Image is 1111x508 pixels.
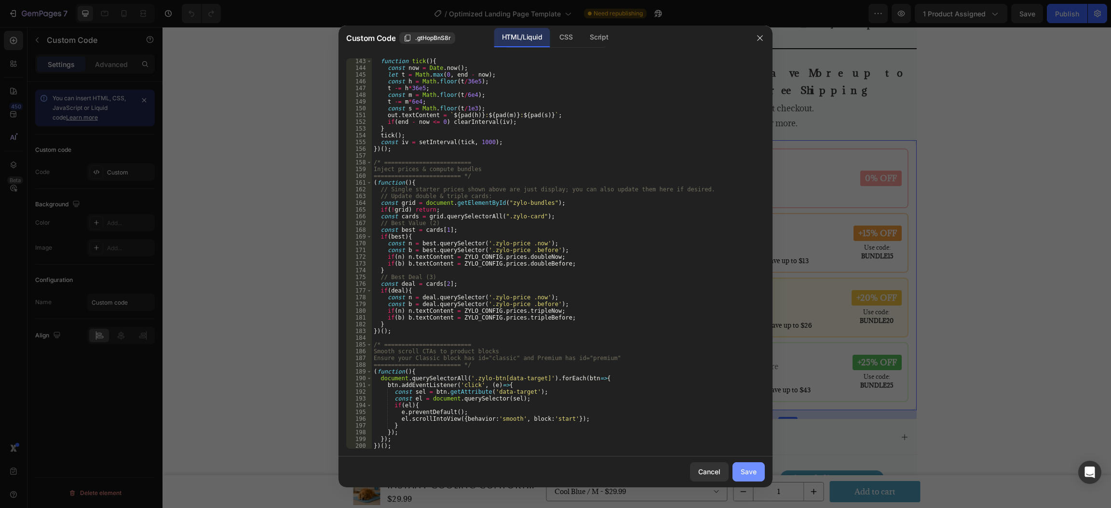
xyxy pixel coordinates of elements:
strong: BUNDLE15 [699,225,731,233]
small: Already 40% off + → Save up to $43 [512,359,649,367]
strong: Pack 4 – Family Bundle [512,322,598,333]
div: 170 [346,240,372,247]
div: $29.99 [497,444,541,462]
div: 153 [346,125,372,132]
div: 195 [346,409,372,415]
span: One mat only [512,140,562,151]
p: Free shipping on two mats or more. [498,89,753,104]
strong: Full Price [512,152,547,162]
div: 189 [346,368,372,375]
div: 148 [346,92,372,98]
span: Custom Code [346,32,395,44]
div: 166 [346,213,372,220]
div: 196 [346,415,372,422]
div: +25% OFF [690,328,739,343]
div: Custom Code [509,100,551,108]
small: No extra discount [512,165,566,174]
div: 198 [346,429,372,436]
div: 176 [346,281,372,287]
div: Use code: [689,281,739,298]
span: Best deal: mix any 4 or more [512,334,616,345]
div: 179 [346,301,372,307]
div: 151 [346,112,372,119]
div: 164 [346,200,372,206]
button: decrement [571,455,591,474]
strong: Buy More, Save More up to 65% OFF + Free Shipping [498,40,745,70]
div: 180 [346,307,372,314]
button: Cancel [690,462,729,481]
div: 171 [346,247,372,254]
div: 160 [346,173,372,179]
small: Already 40% off + → Save up to $26 [512,294,650,303]
strong: Pack 1 – Try It Out [512,129,582,139]
input: quantity [591,455,642,474]
div: 157 [346,152,372,159]
strong: 25% extra [567,359,597,367]
strong: Total savings: up to 65% [512,346,601,356]
span: .gtHopBnS8r [415,34,451,42]
button: Carousel Next Arrow [454,309,466,321]
div: 150 [346,105,372,112]
strong: Wasn’t sure if my dog would use it, but the moment I laid it down, he curled right up. It’s becom... [295,364,449,404]
div: OFF [671,445,714,459]
div: 184 [346,334,372,341]
div: 169 [346,233,372,240]
div: 200 [346,442,372,449]
div: 162 [346,186,372,193]
p: [PERSON_NAME] ([GEOGRAPHIC_DATA], [GEOGRAPHIC_DATA]) [309,413,454,443]
div: Add to cart [692,458,733,472]
span: Buy 3 of any kind [512,269,576,280]
strong: BUNDLE20 [697,290,731,297]
div: 152 [346,119,372,125]
div: 191 [346,382,372,388]
small: Already 40% off + → Save up to $13 [512,229,647,238]
div: 193 [346,395,372,402]
div: Cancel [698,467,720,477]
div: 181 [346,314,372,321]
div: 194 [346,402,372,409]
div: 165 [346,206,372,213]
strong: Total savings: up to 55% [512,216,600,227]
div: 187 [346,355,372,361]
div: 168 [346,227,372,233]
div: 183 [346,328,372,334]
div: Use code: [690,345,739,362]
div: CSS [552,28,580,47]
strong: 15% extra [567,229,596,238]
div: +15% OFF [691,199,739,214]
div: 0% OFF [698,144,739,159]
span: Mix any 2 sizes/colors [512,205,594,215]
div: 146 [346,78,372,85]
div: 199 [346,436,372,442]
div: 161 [346,179,372,186]
h1: Instant Cooling Comfort for Your Pet, No Water, No Freezing, No Setup [224,451,378,466]
div: 175 [346,274,372,281]
div: 197 [346,422,372,429]
div: 182 [346,321,372,328]
button: increment [642,455,661,474]
div: HTML/Liquid [494,28,550,47]
div: 172 [346,254,372,260]
div: Use code: [691,216,739,233]
div: $29.99 [224,466,378,479]
strong: How the Bundle Works [507,404,597,415]
div: $49.99 [544,444,614,462]
div: 40% [628,445,671,458]
div: 167 [346,220,372,227]
div: 147 [346,85,372,92]
div: 174 [346,267,372,274]
div: 156 [346,146,372,152]
div: 158 [346,159,372,166]
div: 144 [346,65,372,71]
div: 192 [346,388,372,395]
div: Open Intercom Messenger [1078,461,1101,484]
strong: Pack 3 – Most Popular [512,258,595,268]
div: Drop element here [227,392,278,400]
div: 188 [346,361,372,368]
strong: 20% extra [567,294,598,303]
strong: BUNDLE25 [698,354,731,362]
div: +20% OFF [689,263,739,279]
button: Save [732,462,765,481]
div: 185 [346,341,372,348]
div: 178 [346,294,372,301]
